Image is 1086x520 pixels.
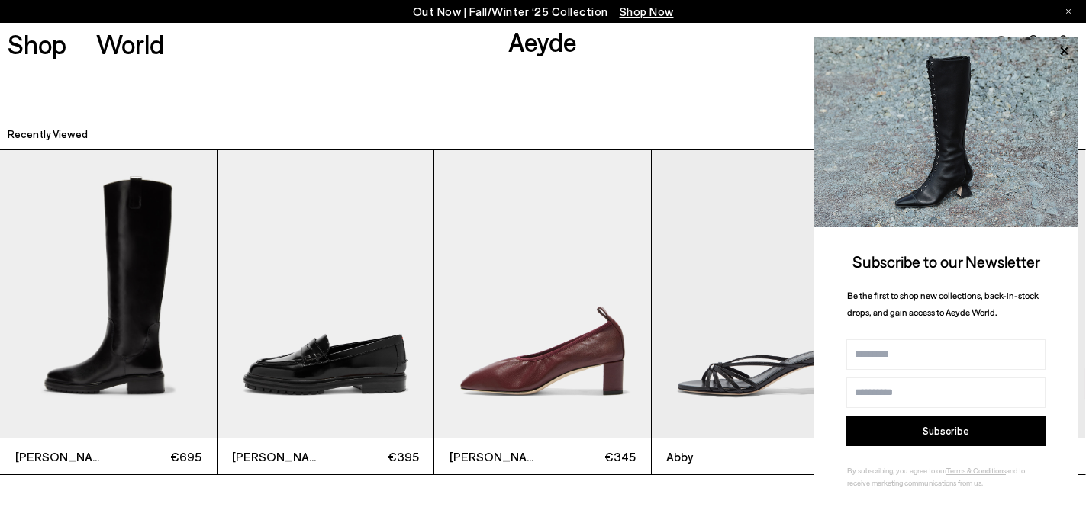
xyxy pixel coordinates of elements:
[814,37,1078,227] img: 2a6287a1333c9a56320fd6e7b3c4a9a9.jpg
[218,150,434,438] img: Leon Loafers
[218,150,434,474] a: [PERSON_NAME] €395
[413,2,674,21] p: Out Now | Fall/Winter ‘25 Collection
[232,448,325,466] span: [PERSON_NAME]
[218,149,435,475] div: 2 / 5
[652,149,869,475] div: 4 / 5
[666,448,759,466] span: Abby
[1055,35,1071,52] a: 0
[852,252,1040,271] span: Subscribe to our Newsletter
[760,447,853,466] span: €325
[96,30,164,57] a: World
[434,150,651,438] img: Narissa Ruched Pumps
[846,416,1046,446] button: Subscribe
[508,25,577,57] a: Aeyde
[847,290,1039,318] span: Be the first to shop new collections, back-in-stock drops, and gain access to Aeyde World.
[847,466,946,475] span: By subscribing, you agree to our
[543,447,636,466] span: €345
[108,447,201,466] span: €695
[946,466,1006,475] a: Terms & Conditions
[652,150,868,474] a: Abby €325
[450,448,543,466] span: [PERSON_NAME]
[620,5,674,18] span: Navigate to /collections/new-in
[434,150,651,474] a: [PERSON_NAME] €345
[8,127,88,142] h2: Recently Viewed
[652,150,868,438] img: Abby Leather Mules
[434,149,652,475] div: 3 / 5
[325,447,418,466] span: €395
[15,448,108,466] span: [PERSON_NAME]
[8,30,66,57] a: Shop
